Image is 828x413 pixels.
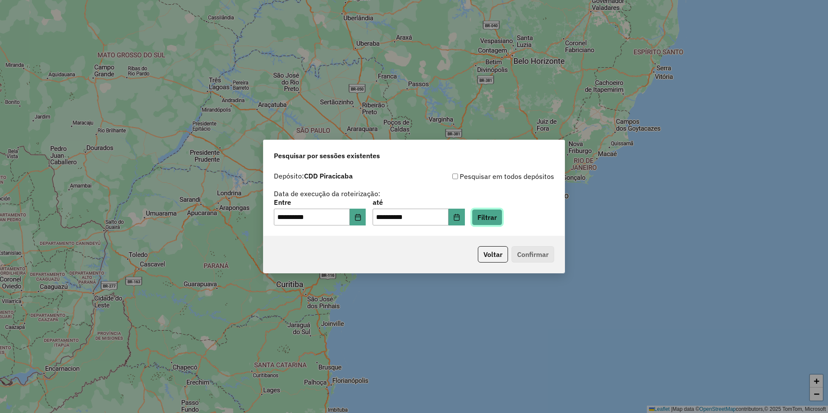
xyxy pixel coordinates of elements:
[478,246,508,263] button: Voltar
[350,209,366,226] button: Choose Date
[274,188,380,199] label: Data de execução da roteirização:
[414,171,554,181] div: Pesquisar em todos depósitos
[472,209,502,225] button: Filtrar
[274,150,380,161] span: Pesquisar por sessões existentes
[448,209,465,226] button: Choose Date
[274,197,366,207] label: Entre
[274,171,353,181] label: Depósito:
[304,172,353,180] strong: CDD Piracicaba
[373,197,464,207] label: até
